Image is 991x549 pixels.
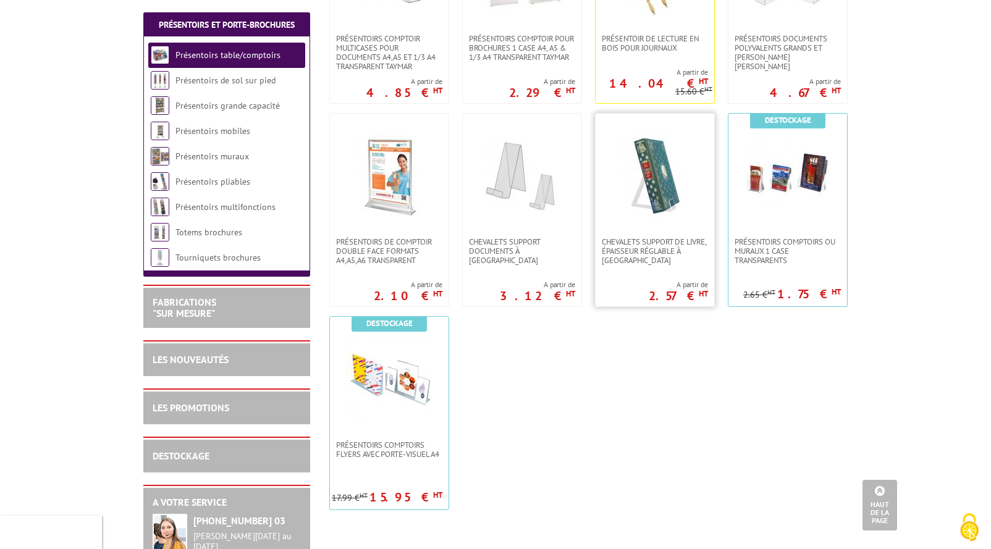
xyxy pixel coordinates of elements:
[336,237,442,265] span: PRÉSENTOIRS DE COMPTOIR DOUBLE FACE FORMATS A4,A5,A6 TRANSPARENT
[175,252,261,263] a: Tourniquets brochures
[463,237,581,265] a: CHEVALETS SUPPORT DOCUMENTS À [GEOGRAPHIC_DATA]
[509,89,575,96] p: 2.29 €
[566,288,575,299] sup: HT
[832,85,841,96] sup: HT
[159,19,295,30] a: Présentoirs et Porte-brochures
[948,507,991,549] button: Cookies (fenêtre modale)
[602,34,708,52] span: Présentoir de lecture en bois pour journaux
[602,237,708,265] span: CHEVALETS SUPPORT DE LIVRE, ÉPAISSEUR RÉGLABLE À [GEOGRAPHIC_DATA]
[743,290,775,300] p: 2.65 €
[151,71,169,90] img: Présentoirs de sol sur pied
[175,100,280,111] a: Présentoirs grande capacité
[336,34,442,71] span: Présentoirs comptoir multicases POUR DOCUMENTS A4,A5 ET 1/3 A4 TRANSPARENT TAYMAR
[596,34,714,52] a: Présentoir de lecture en bois pour journaux
[433,490,442,500] sup: HT
[151,223,169,241] img: Totems brochures
[954,512,985,543] img: Cookies (fenêtre modale)
[596,237,714,265] a: CHEVALETS SUPPORT DE LIVRE, ÉPAISSEUR RÉGLABLE À [GEOGRAPHIC_DATA]
[500,292,575,300] p: 3.12 €
[704,85,712,93] sup: HT
[366,77,442,86] span: A partir de
[767,288,775,296] sup: HT
[770,77,841,86] span: A partir de
[735,34,841,71] span: Présentoirs Documents Polyvalents Grands et [PERSON_NAME] [PERSON_NAME]
[175,49,280,61] a: Présentoirs table/comptoirs
[366,89,442,96] p: 4.85 €
[153,296,216,319] a: FABRICATIONS"Sur Mesure"
[675,87,712,96] p: 15.60 €
[330,440,449,459] a: Présentoirs comptoirs flyers avec Porte-Visuel A4
[346,132,432,219] img: PRÉSENTOIRS DE COMPTOIR DOUBLE FACE FORMATS A4,A5,A6 TRANSPARENT
[699,288,708,299] sup: HT
[463,34,581,62] a: PRÉSENTOIRS COMPTOIR POUR BROCHURES 1 CASE A4, A5 & 1/3 A4 TRANSPARENT taymar
[336,440,442,459] span: Présentoirs comptoirs flyers avec Porte-Visuel A4
[153,401,229,414] a: LES PROMOTIONS
[596,67,708,77] span: A partir de
[735,237,841,265] span: Présentoirs comptoirs ou muraux 1 case Transparents
[609,80,708,87] p: 14.04 €
[433,288,442,299] sup: HT
[175,75,276,86] a: Présentoirs de sol sur pied
[369,493,442,501] p: 15.95 €
[744,132,831,219] img: Présentoirs comptoirs ou muraux 1 case Transparents
[566,85,575,96] sup: HT
[175,176,250,187] a: Présentoirs pliables
[360,491,368,500] sup: HT
[366,318,413,329] b: Destockage
[346,335,432,422] img: Présentoirs comptoirs flyers avec Porte-Visuel A4
[479,132,565,219] img: CHEVALETS SUPPORT DOCUMENTS À POSER
[374,292,442,300] p: 2.10 €
[699,76,708,86] sup: HT
[330,237,449,265] a: PRÉSENTOIRS DE COMPTOIR DOUBLE FACE FORMATS A4,A5,A6 TRANSPARENT
[765,115,811,125] b: Destockage
[433,85,442,96] sup: HT
[649,292,708,300] p: 2.57 €
[509,77,575,86] span: A partir de
[770,89,841,96] p: 4.67 €
[469,237,575,265] span: CHEVALETS SUPPORT DOCUMENTS À [GEOGRAPHIC_DATA]
[832,287,841,297] sup: HT
[153,497,301,508] h2: A votre service
[175,201,276,212] a: Présentoirs multifonctions
[777,290,841,298] p: 1.75 €
[175,151,249,162] a: Présentoirs muraux
[151,46,169,64] img: Présentoirs table/comptoirs
[151,248,169,267] img: Tourniquets brochures
[151,147,169,166] img: Présentoirs muraux
[175,227,242,238] a: Totems brochures
[469,34,575,62] span: PRÉSENTOIRS COMPTOIR POUR BROCHURES 1 CASE A4, A5 & 1/3 A4 TRANSPARENT taymar
[374,280,442,290] span: A partir de
[193,514,285,527] strong: [PHONE_NUMBER] 03
[151,122,169,140] img: Présentoirs mobiles
[332,493,368,503] p: 17.99 €
[330,34,449,71] a: Présentoirs comptoir multicases POUR DOCUMENTS A4,A5 ET 1/3 A4 TRANSPARENT TAYMAR
[151,96,169,115] img: Présentoirs grande capacité
[862,480,897,530] a: Haut de la page
[500,280,575,290] span: A partir de
[151,172,169,191] img: Présentoirs pliables
[728,34,847,71] a: Présentoirs Documents Polyvalents Grands et [PERSON_NAME] [PERSON_NAME]
[728,237,847,265] a: Présentoirs comptoirs ou muraux 1 case Transparents
[153,450,209,462] a: DESTOCKAGE
[649,280,708,290] span: A partir de
[175,125,250,136] a: Présentoirs mobiles
[612,132,698,219] img: CHEVALETS SUPPORT DE LIVRE, ÉPAISSEUR RÉGLABLE À POSER
[153,353,229,366] a: LES NOUVEAUTÉS
[151,198,169,216] img: Présentoirs multifonctions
